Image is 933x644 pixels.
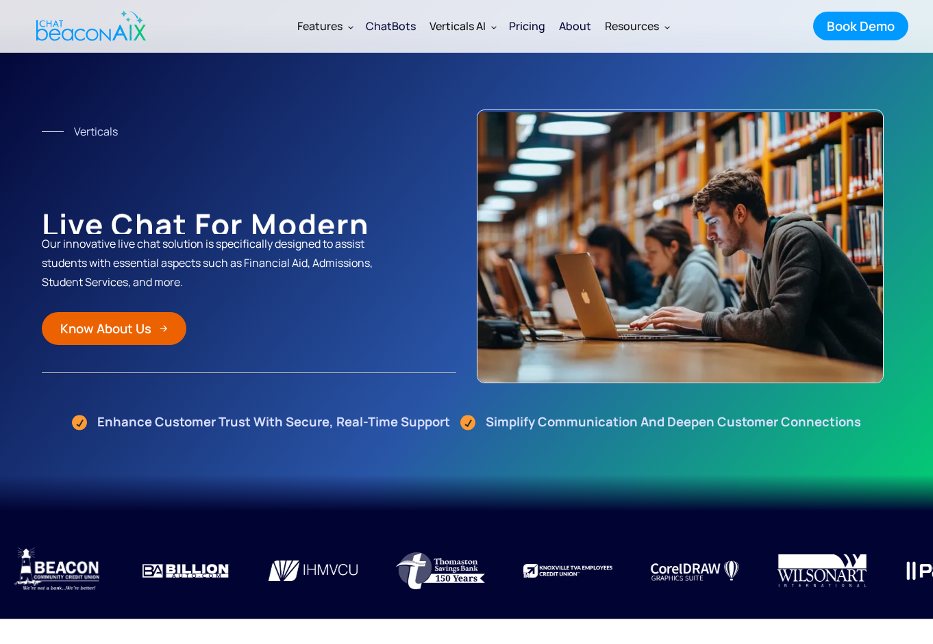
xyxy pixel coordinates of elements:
[359,8,423,44] a: ChatBots
[60,320,151,337] div: Know About Us
[42,234,382,292] p: Our innovative live chat solution is specifically designed to assist students with essential aspe...
[509,16,545,36] div: Pricing
[348,24,353,29] img: Dropdown
[827,17,895,35] div: Book Demo
[389,537,492,605] img: Thomaston Saving Bankusing ChatBeaconAI
[605,16,659,36] div: Resources
[517,537,619,605] img: Knoxville Employee Credit Union uses ChatBeacon
[290,10,359,42] div: Features
[430,16,486,36] div: Verticals AI
[460,413,475,430] img: Check Icon Orange
[262,537,364,605] img: Empeople Credit Union using ChatBeaconAI
[297,16,343,36] div: Features
[97,413,450,430] strong: Enhance Customer Trust with Secure, Real-Time Support
[502,8,552,44] a: Pricing
[74,122,118,141] div: Verticals
[42,312,186,345] a: Know About Us
[72,413,87,430] img: Check Icon Orange
[552,8,598,44] a: About
[366,16,416,36] div: ChatBots
[160,324,168,333] img: Arrow
[491,24,497,29] img: Dropdown
[423,10,502,42] div: Verticals AI
[664,24,670,29] img: Dropdown
[598,10,675,42] div: Resources
[813,12,908,40] a: Book Demo
[42,208,456,274] h1: Live Chat for Modern Universities and Colleges
[25,2,153,50] a: home
[486,413,861,430] strong: Simplify Communication and Deepen Customer Connections
[559,16,591,36] div: About
[42,131,64,132] img: Line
